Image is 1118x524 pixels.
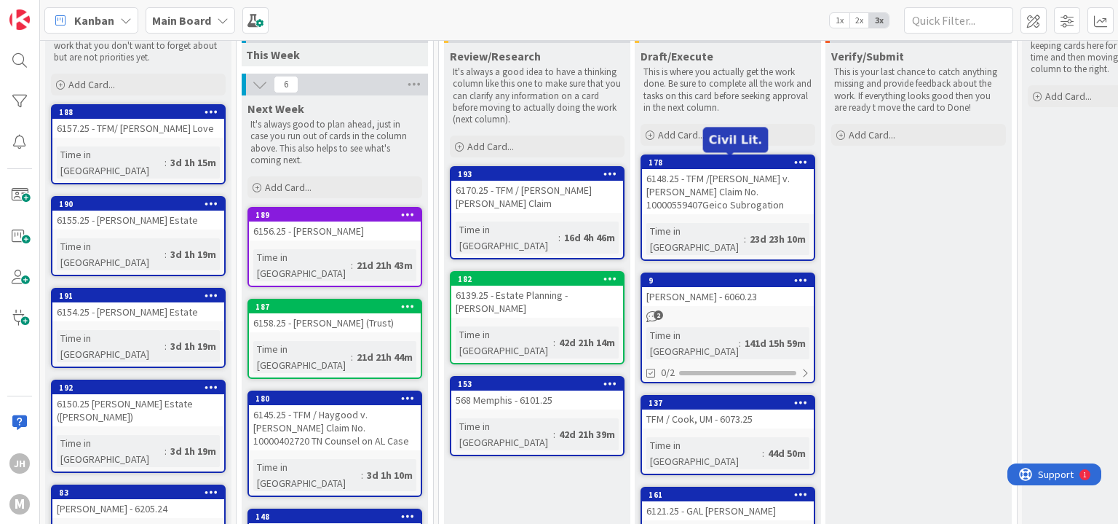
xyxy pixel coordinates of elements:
[51,288,226,368] a: 1916154.25 - [PERSON_NAME] EstateTime in [GEOGRAPHIC_DATA]:3d 1h 19m
[274,76,298,93] span: 6
[642,274,814,287] div: 9
[52,211,224,230] div: 6155.25 - [PERSON_NAME] Estate
[52,302,224,321] div: 6154.25 - [PERSON_NAME] Estate
[52,486,224,518] div: 83[PERSON_NAME] - 6205.24
[451,168,623,213] div: 1936170.25 - TFM / [PERSON_NAME] [PERSON_NAME] Claim
[249,222,421,241] div: 6156.25 - [PERSON_NAME]
[642,396,814,410] div: 137
[642,501,814,520] div: 6121.25 - GAL [PERSON_NAME]
[353,257,416,273] div: 21d 21h 43m
[253,459,361,491] div: Time in [GEOGRAPHIC_DATA]
[467,140,514,153] span: Add Card...
[246,47,300,62] span: This Week
[59,107,224,117] div: 188
[52,381,224,394] div: 192
[453,66,622,125] p: It's always a good idea to have a thinking column like this one to make sure that you can clarify...
[456,418,553,450] div: Time in [GEOGRAPHIC_DATA]
[654,310,663,320] span: 2
[450,49,541,63] span: Review/Research
[458,379,623,389] div: 153
[555,426,619,442] div: 42d 21h 39m
[57,238,164,270] div: Time in [GEOGRAPHIC_DATA]
[451,273,623,318] div: 1826139.25 - Estate Planning - [PERSON_NAME]
[451,181,623,213] div: 6170.25 - TFM / [PERSON_NAME] [PERSON_NAME] Claim
[52,106,224,138] div: 1886157.25 - TFM/ [PERSON_NAME] Love
[642,274,814,306] div: 9[PERSON_NAME] - 6060.23
[255,302,421,312] div: 187
[167,246,220,262] div: 3d 1h 19m
[831,49,904,63] span: Verify/Submit
[642,488,814,520] div: 1616121.25 - GAL [PERSON_NAME]
[646,223,744,255] div: Time in [GEOGRAPHIC_DATA]
[641,273,815,383] a: 9[PERSON_NAME] - 6060.23Time in [GEOGRAPHIC_DATA]:141d 15h 59m0/2
[247,391,422,497] a: 1806145.25 - TFM / Haygood v. [PERSON_NAME] Claim No. 10000402720 TN Counsel on AL CaseTime in [G...
[361,467,363,483] span: :
[642,396,814,429] div: 137TFM / Cook, UM - 6073.25
[68,78,115,91] span: Add Card...
[31,2,66,20] span: Support
[646,437,762,469] div: Time in [GEOGRAPHIC_DATA]
[167,338,220,354] div: 3d 1h 19m
[52,381,224,426] div: 1926150.25 [PERSON_NAME] Estate ([PERSON_NAME])
[849,13,869,28] span: 2x
[253,341,351,373] div: Time in [GEOGRAPHIC_DATA]
[249,300,421,313] div: 187
[553,426,555,442] span: :
[649,157,814,168] div: 178
[249,510,421,523] div: 148
[555,335,619,351] div: 42d 21h 14m
[658,128,705,141] span: Add Card...
[52,499,224,518] div: [PERSON_NAME] - 6205.24
[351,257,353,273] span: :
[59,291,224,301] div: 191
[52,106,224,119] div: 188
[558,230,560,246] span: :
[249,313,421,332] div: 6158.25 - [PERSON_NAME] (Trust)
[709,133,763,146] h5: Civil Lit.
[849,128,895,141] span: Add Card...
[451,168,623,181] div: 193
[249,208,421,222] div: 189
[164,246,167,262] span: :
[249,392,421,450] div: 1806145.25 - TFM / Haygood v. [PERSON_NAME] Claim No. 10000402720 TN Counsel on AL Case
[247,207,422,287] a: 1896156.25 - [PERSON_NAME]Time in [GEOGRAPHIC_DATA]:21d 21h 43m
[458,169,623,179] div: 193
[869,13,889,28] span: 3x
[450,376,625,456] a: 153568 Memphis - 6101.25Time in [GEOGRAPHIC_DATA]:42d 21h 39m
[451,391,623,410] div: 568 Memphis - 6101.25
[57,435,164,467] div: Time in [GEOGRAPHIC_DATA]
[9,453,30,474] div: JH
[59,383,224,393] div: 192
[52,198,224,230] div: 1906155.25 - [PERSON_NAME] Estate
[52,394,224,426] div: 6150.25 [PERSON_NAME] Estate ([PERSON_NAME])
[646,327,739,359] div: Time in [GEOGRAPHIC_DATA]
[642,169,814,214] div: 6148.25 - TFM /[PERSON_NAME] v. [PERSON_NAME] Claim No. 10000559407Geico Subrogation
[51,104,226,184] a: 1886157.25 - TFM/ [PERSON_NAME] LoveTime in [GEOGRAPHIC_DATA]:3d 1h 15m
[451,286,623,318] div: 6139.25 - Estate Planning - [PERSON_NAME]
[52,119,224,138] div: 6157.25 - TFM/ [PERSON_NAME] Love
[641,395,815,475] a: 137TFM / Cook, UM - 6073.25Time in [GEOGRAPHIC_DATA]:44d 50m
[456,222,558,254] div: Time in [GEOGRAPHIC_DATA]
[52,198,224,211] div: 190
[353,349,416,365] div: 21d 21h 44m
[255,512,421,522] div: 148
[253,249,351,281] div: Time in [GEOGRAPHIC_DATA]
[642,287,814,306] div: [PERSON_NAME] - 6060.23
[247,299,422,379] a: 1876158.25 - [PERSON_NAME] (Trust)Time in [GEOGRAPHIC_DATA]:21d 21h 44m
[59,488,224,498] div: 83
[52,289,224,321] div: 1916154.25 - [PERSON_NAME] Estate
[51,380,226,473] a: 1926150.25 [PERSON_NAME] Estate ([PERSON_NAME])Time in [GEOGRAPHIC_DATA]:3d 1h 19m
[649,490,814,500] div: 161
[764,445,809,461] div: 44d 50m
[249,392,421,405] div: 180
[739,335,741,351] span: :
[255,394,421,404] div: 180
[641,49,713,63] span: Draft/Execute
[642,156,814,169] div: 178
[76,6,79,17] div: 1
[904,7,1013,34] input: Quick Filter...
[250,119,419,166] p: It's always good to plan ahead, just in case you run out of cards in the column above. This also ...
[746,231,809,247] div: 23d 23h 10m
[830,13,849,28] span: 1x
[265,181,312,194] span: Add Card...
